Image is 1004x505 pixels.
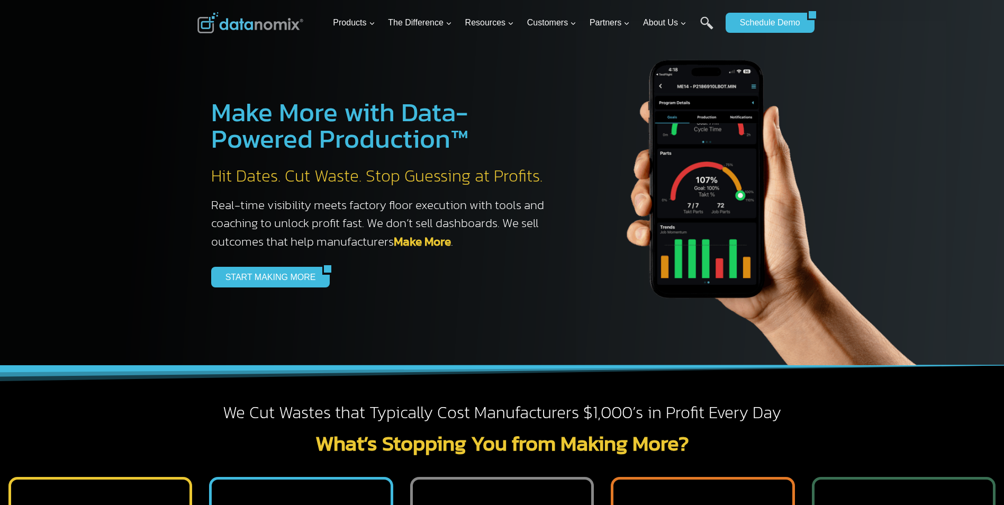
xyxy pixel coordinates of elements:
nav: Primary Navigation [329,6,720,40]
span: Partners [590,16,630,30]
img: Datanomix [197,12,303,33]
h2: Hit Dates. Cut Waste. Stop Guessing at Profits. [211,165,555,187]
img: The Datanoix Mobile App available on Android and iOS Devices [576,21,947,365]
span: Products [333,16,375,30]
h2: What’s Stopping You from Making More? [197,432,807,454]
span: Customers [527,16,576,30]
h1: Make More with Data-Powered Production™ [211,99,555,152]
span: Resources [465,16,514,30]
a: Search [700,16,713,40]
a: Schedule Demo [726,13,807,33]
a: Make More [394,232,451,250]
span: About Us [643,16,686,30]
a: START MAKING MORE [211,267,323,287]
h2: We Cut Wastes that Typically Cost Manufacturers $1,000’s in Profit Every Day [197,402,807,424]
span: The Difference [388,16,452,30]
h3: Real-time visibility meets factory floor execution with tools and coaching to unlock profit fast.... [211,196,555,251]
